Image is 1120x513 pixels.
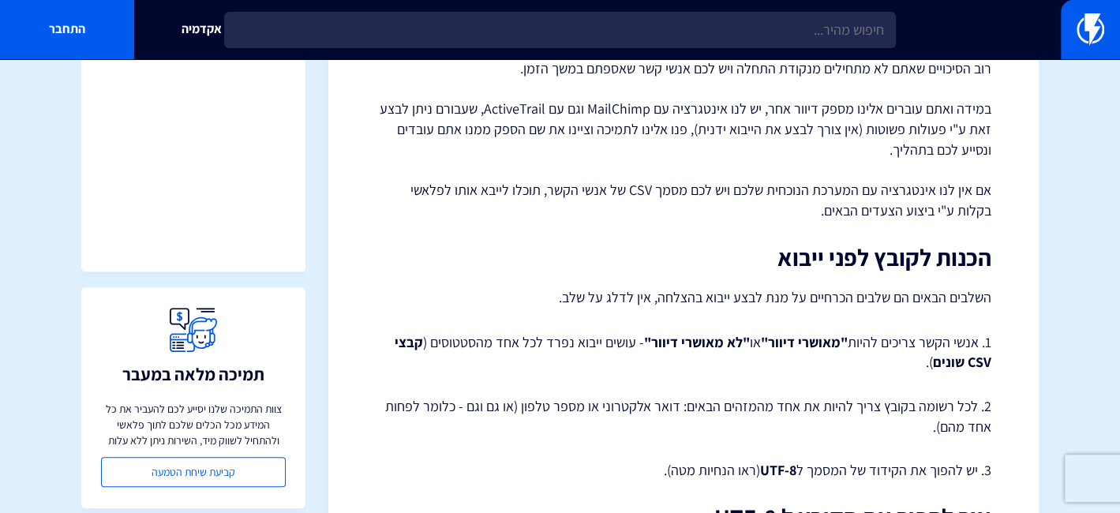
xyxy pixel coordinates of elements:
[122,365,264,384] h3: תמיכה מלאה במעבר
[376,245,991,271] h2: הכנות לקובץ לפני ייבוא
[760,461,796,479] strong: UTF-8
[376,58,991,221] p: רוב הסיכויים שאתם לא מתחילים מנקודת התחלה ויש לכם אנשי קשר שאספתם במשך הזמן. במידה ואתם עוברים אל...
[376,460,991,481] p: 3. יש להפוך את הקידוד של המסמך ל (ראו הנחיות מטה).
[395,333,991,372] strong: קבצי CSV שונים
[376,396,991,436] p: 2. לכל רשומה בקובץ צריך להיות את אחד מהמזהים הבאים: דואר אלקטרוני או מספר טלפון (או גם וגם - כלומ...
[224,12,896,48] input: חיפוש מהיר...
[101,401,286,448] p: צוות התמיכה שלנו יסייע לכם להעביר את כל המידע מכל הכלים שלכם לתוך פלאשי ולהתחיל לשווק מיד, השירות...
[761,333,848,351] strong: "מאושרי דיוור"
[101,457,286,487] a: קביעת שיחת הטמעה
[376,332,991,373] p: 1. אנשי הקשר צריכים להיות או - עושים ייבוא נפרד לכל אחד מהסטטוסים ( ).
[644,333,750,351] strong: "לא מאושרי דיוור"
[376,286,991,309] p: השלבים הבאים הם שלבים הכרחיים על מנת לבצע ייבוא בהצלחה, אין לדלג על שלב.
